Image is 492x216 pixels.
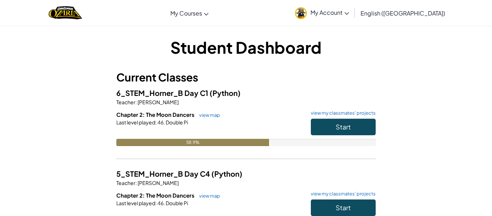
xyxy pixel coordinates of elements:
h3: Current Classes [116,69,376,85]
img: Home [49,5,82,20]
button: Start [311,119,376,135]
a: English ([GEOGRAPHIC_DATA]) [357,3,449,23]
a: view map [196,193,220,199]
span: : [135,180,137,186]
span: Teacher [116,180,135,186]
span: (Python) [211,169,242,178]
span: Start [336,203,351,212]
a: My Courses [167,3,212,23]
span: Chapter 2: The Moon Dancers [116,192,196,199]
img: avatar [295,7,307,19]
span: 46. [157,119,165,125]
span: (Python) [210,88,241,97]
span: 46. [157,200,165,206]
span: : [155,119,157,125]
span: Teacher [116,99,135,105]
a: view my classmates' projects [307,111,376,115]
span: Start [336,123,351,131]
span: 6_STEM_Horner_B Day C1 [116,88,210,97]
span: Double Pi [165,119,188,125]
span: My Account [310,9,349,16]
span: English ([GEOGRAPHIC_DATA]) [361,9,445,17]
a: My Account [291,1,353,24]
a: Ozaria by CodeCombat logo [49,5,82,20]
span: Double Pi [165,200,188,206]
span: [PERSON_NAME] [137,180,179,186]
h1: Student Dashboard [116,36,376,58]
span: 5_STEM_Horner_B Day C4 [116,169,211,178]
span: My Courses [170,9,202,17]
div: 58.9% [116,139,269,146]
span: Last level played [116,119,155,125]
a: view my classmates' projects [307,191,376,196]
span: : [135,99,137,105]
a: view map [196,112,220,118]
button: Start [311,199,376,216]
span: Last level played [116,200,155,206]
span: : [155,200,157,206]
span: [PERSON_NAME] [137,99,179,105]
span: Chapter 2: The Moon Dancers [116,111,196,118]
